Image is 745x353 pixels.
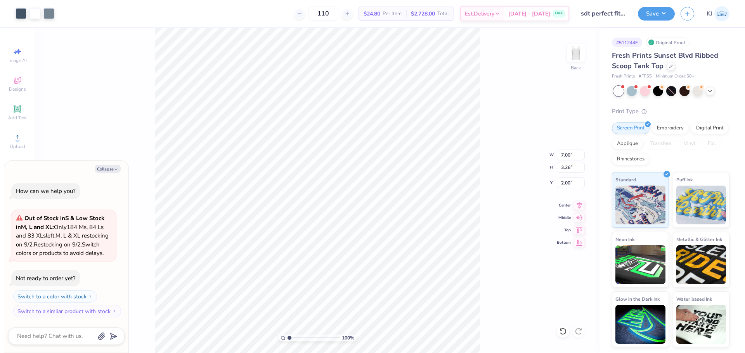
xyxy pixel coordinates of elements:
[612,153,650,165] div: Rhinestones
[707,9,712,18] span: KJ
[13,290,97,303] button: Switch to a color with stock
[88,294,93,299] img: Switch to a color with stock
[652,122,689,134] div: Embroidery
[615,305,665,344] img: Glow in the Dark Ink
[364,10,380,18] span: $24.80
[95,165,121,173] button: Collapse
[691,122,729,134] div: Digital Print
[342,334,354,341] span: 100 %
[638,7,675,21] button: Save
[24,214,70,222] strong: Out of Stock in S
[676,305,726,344] img: Water based Ink
[612,73,635,80] span: Fresh Prints
[656,73,695,80] span: Minimum Order: 50 +
[676,245,726,284] img: Metallic & Glitter Ink
[676,295,712,303] span: Water based Ink
[615,245,665,284] img: Neon Ink
[16,274,76,282] div: Not ready to order yet?
[557,240,571,245] span: Bottom
[16,187,76,195] div: How can we help you?
[703,138,721,150] div: Foil
[557,215,571,220] span: Middle
[508,10,550,18] span: [DATE] - [DATE]
[612,107,729,116] div: Print Type
[16,214,104,231] strong: & Low Stock in M, L and XL :
[575,6,632,21] input: Untitled Design
[612,51,718,71] span: Fresh Prints Sunset Blvd Ribbed Scoop Tank Top
[615,176,636,184] span: Standard
[676,186,726,224] img: Puff Ink
[714,6,729,21] img: Kendra Jingco
[615,295,660,303] span: Glow in the Dark Ink
[112,309,117,313] img: Switch to a similar product with stock
[555,11,563,16] span: FREE
[615,235,634,243] span: Neon Ink
[9,86,26,92] span: Designs
[437,10,449,18] span: Total
[13,305,121,317] button: Switch to a similar product with stock
[646,38,690,47] div: Original Proof
[465,10,494,18] span: Est. Delivery
[612,122,650,134] div: Screen Print
[8,115,27,121] span: Add Text
[612,138,643,150] div: Applique
[571,64,581,71] div: Back
[16,214,109,257] span: Only 184 Ms, 84 Ls and 83 XLs left. M, L & XL restocking on 9/2. Restocking on 9/2. Switch colors...
[10,143,25,150] span: Upload
[383,10,402,18] span: Per Item
[568,45,584,60] img: Back
[557,203,571,208] span: Center
[676,235,722,243] span: Metallic & Glitter Ink
[411,10,435,18] span: $2,728.00
[557,227,571,233] span: Top
[9,57,27,64] span: Image AI
[639,73,652,80] span: # FP55
[615,186,665,224] img: Standard
[676,176,693,184] span: Puff Ink
[707,6,729,21] a: KJ
[612,38,642,47] div: # 511244E
[308,7,338,21] input: – –
[679,138,700,150] div: Vinyl
[645,138,676,150] div: Transfers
